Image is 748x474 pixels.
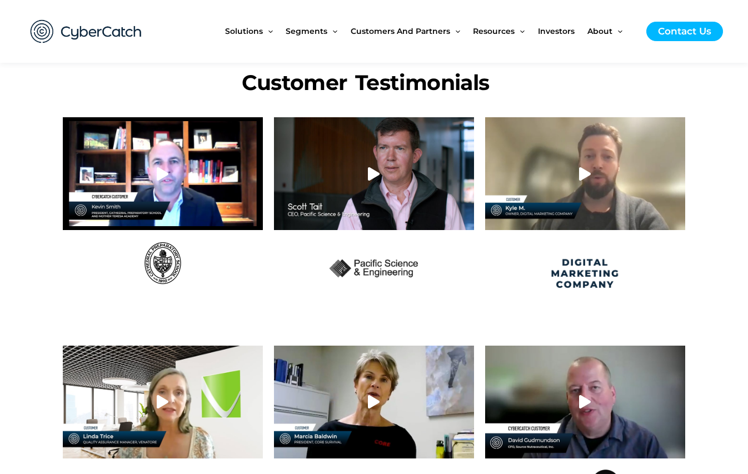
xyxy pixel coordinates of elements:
[19,8,153,54] img: CyberCatch
[538,8,575,54] span: Investors
[225,8,635,54] nav: Site Navigation: New Main Menu
[473,8,515,54] span: Resources
[612,8,622,54] span: Menu Toggle
[63,67,669,98] h1: Customer Testimonials
[515,8,525,54] span: Menu Toggle
[450,8,460,54] span: Menu Toggle
[646,22,723,41] a: Contact Us
[225,8,263,54] span: Solutions
[587,8,612,54] span: About
[351,8,450,54] span: Customers and Partners
[538,8,587,54] a: Investors
[286,8,327,54] span: Segments
[327,8,337,54] span: Menu Toggle
[263,8,273,54] span: Menu Toggle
